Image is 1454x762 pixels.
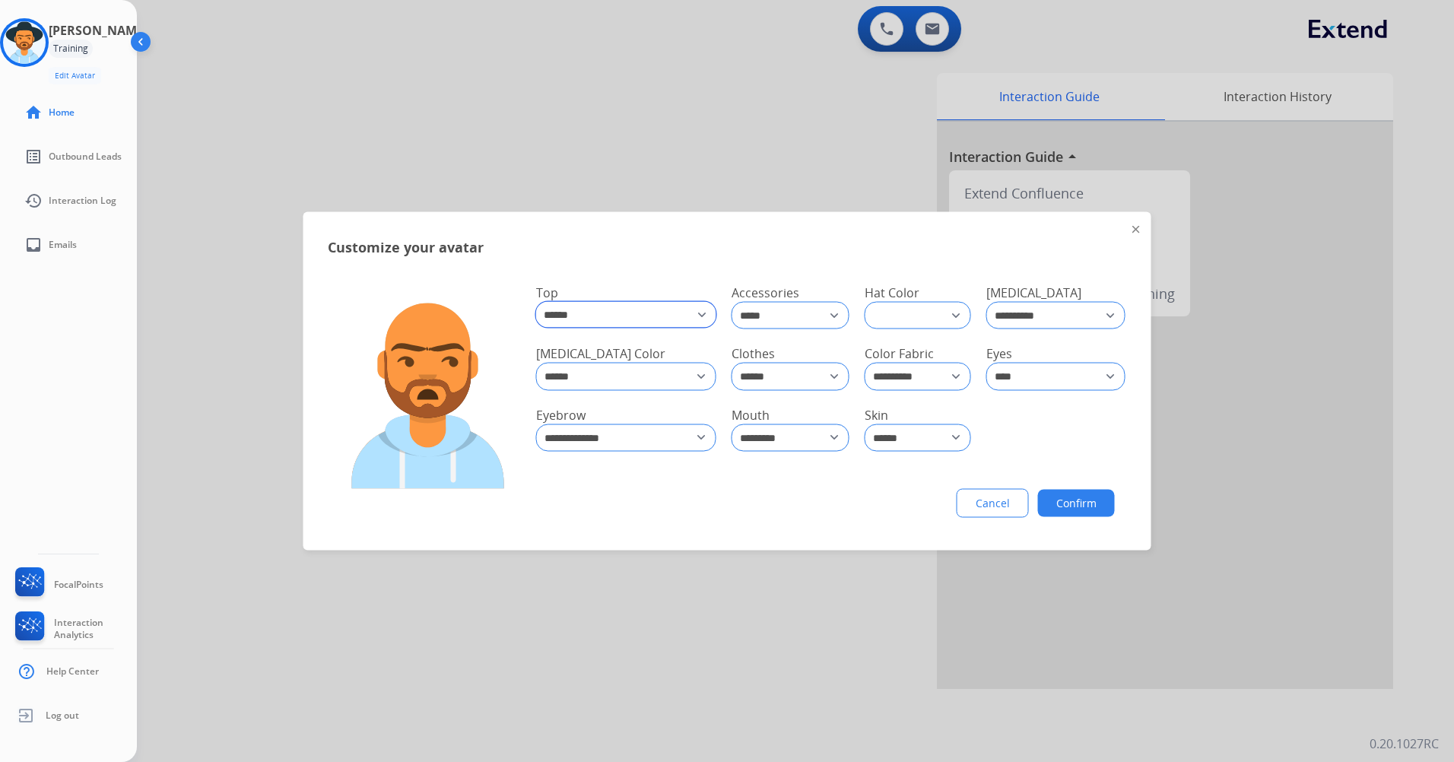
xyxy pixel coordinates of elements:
[328,237,484,258] span: Customize your avatar
[536,406,586,423] span: Eyebrow
[536,345,665,362] span: [MEDICAL_DATA] Color
[49,21,148,40] h3: [PERSON_NAME]
[49,195,116,207] span: Interaction Log
[46,710,79,722] span: Log out
[865,406,888,423] span: Skin
[46,665,99,678] span: Help Center
[49,67,101,84] button: Edit Avatar
[49,239,77,251] span: Emails
[24,103,43,122] mat-icon: home
[49,151,122,163] span: Outbound Leads
[986,284,1081,301] span: [MEDICAL_DATA]
[49,40,93,58] div: Training
[54,579,103,591] span: FocalPoints
[1038,490,1115,517] button: Confirm
[24,192,43,210] mat-icon: history
[957,489,1029,518] button: Cancel
[3,21,46,64] img: avatar
[24,236,43,254] mat-icon: inbox
[24,148,43,166] mat-icon: list_alt
[1132,226,1140,233] img: close-button
[732,406,770,423] span: Mouth
[1370,735,1439,753] p: 0.20.1027RC
[12,611,137,646] a: Interaction Analytics
[49,106,75,119] span: Home
[865,284,919,301] span: Hat Color
[732,345,775,362] span: Clothes
[54,617,137,641] span: Interaction Analytics
[865,345,934,362] span: Color Fabric
[986,345,1012,362] span: Eyes
[732,284,799,301] span: Accessories
[12,567,103,602] a: FocalPoints
[536,284,558,301] span: Top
